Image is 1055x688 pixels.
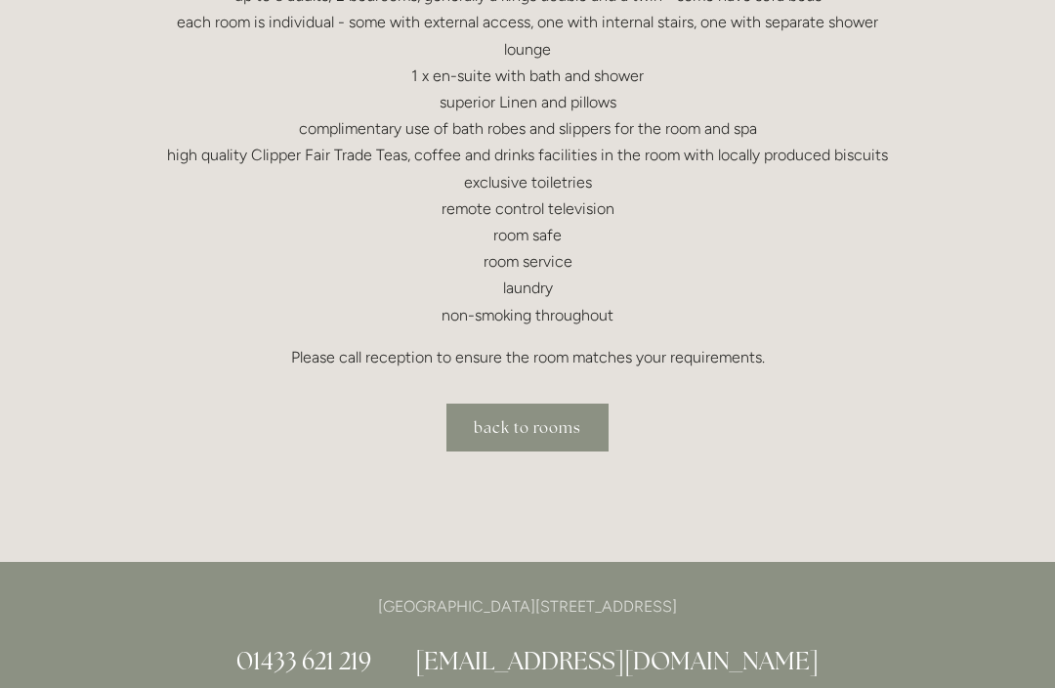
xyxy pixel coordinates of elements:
p: Please call reception to ensure the room matches your requirements. [61,344,994,370]
a: 01433 621 219 [236,645,371,676]
p: [GEOGRAPHIC_DATA][STREET_ADDRESS] [61,593,994,620]
a: back to rooms [446,404,609,451]
a: [EMAIL_ADDRESS][DOMAIN_NAME] [415,645,819,676]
